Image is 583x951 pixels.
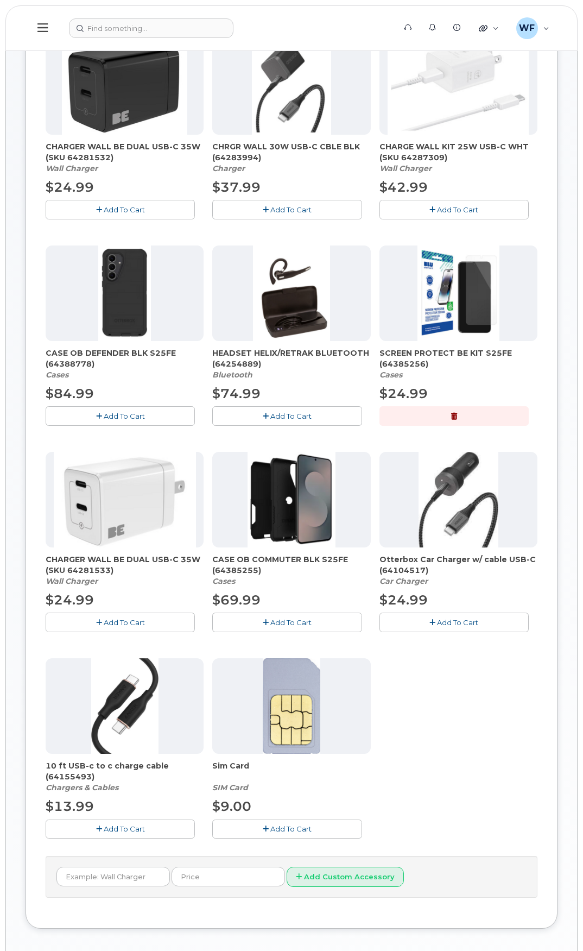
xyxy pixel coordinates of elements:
span: WF [519,22,535,35]
span: $37.99 [212,179,261,195]
span: Add To Cart [104,205,145,214]
em: Chargers & Cables [46,783,118,792]
div: CASE OB DEFENDER BLK S25FE (64388778) [46,348,204,380]
span: Sim Card [212,760,370,782]
span: $42.99 [379,179,428,195]
input: Example: Wall Charger [56,867,170,886]
span: Add To Cart [437,205,478,214]
em: Bluetooth [212,370,252,380]
em: Wall Charger [379,163,432,173]
div: CASE OB COMMUTER BLK S25FE (64385255) [212,554,370,587]
span: Otterbox Car Charger w/ cable USB-C (64104517) [379,554,537,576]
em: SIM Card [212,783,248,792]
span: $24.99 [46,592,94,608]
input: Find something... [69,18,233,38]
img: download.jpg [419,452,498,547]
button: Add To Cart [46,406,195,425]
button: Add To Cart [212,613,362,632]
div: Quicklinks [471,17,506,39]
span: CASE OB COMMUTER BLK S25FE (64385255) [212,554,370,576]
em: Charger [212,163,245,173]
img: CHARGE_WALL_KIT_25W_USB-C_WHT.png [388,39,529,135]
span: Add To Cart [270,824,312,833]
div: SCREEN PROTECT BE KIT S25FE (64385256) [379,348,537,380]
span: $24.99 [46,179,94,195]
span: CHARGER WALL BE DUAL USB-C 35W (SKU 64281533) [46,554,204,576]
span: CHARGER WALL BE DUAL USB-C 35W (SKU 64281532) [46,141,204,163]
span: Add To Cart [437,618,478,627]
em: Cases [212,576,235,586]
div: Otterbox Car Charger w/ cable USB-C (64104517) [379,554,537,587]
span: Add To Cart [104,824,145,833]
img: CHARGER_WALL_BE_DUAL_USB-C_35W.png [62,39,187,135]
span: SCREEN PROTECT BE KIT S25FE (64385256) [379,348,537,369]
div: CHARGE WALL KIT 25W USB-C WHT (SKU 64287309) [379,141,537,174]
img: BE.png [54,452,196,547]
button: Add To Cart [212,820,362,839]
span: $24.99 [379,592,428,608]
em: Wall Charger [46,576,98,586]
button: Add Custom Accessory [287,867,404,887]
span: Add To Cart [104,412,145,420]
em: Cases [46,370,68,380]
div: HEADSET HELIX/RETRAK BLUETOOTH (64254889) [212,348,370,380]
span: HEADSET HELIX/RETRAK BLUETOOTH (64254889) [212,348,370,369]
button: Add To Cart [46,613,195,632]
span: $69.99 [212,592,261,608]
button: Add To Cart [379,200,529,219]
input: Price [172,867,285,886]
div: William Feaver [509,17,557,39]
em: Wall Charger [46,163,98,173]
button: Add To Cart [212,406,362,425]
span: 10 ft USB-c to c charge cable (64155493) [46,760,204,782]
div: CHRGR WALL 30W USB-C CBLE BLK (64283994) [212,141,370,174]
button: Add To Cart [379,613,529,632]
div: Sim Card [212,760,370,793]
span: CHARGE WALL KIT 25W USB-C WHT (SKU 64287309) [379,141,537,163]
span: $13.99 [46,798,94,814]
img: image-20250924-184623.png [98,245,151,341]
button: Add To Cart [212,200,362,219]
button: Add To Cart [46,200,195,219]
span: $9.00 [212,798,251,814]
img: ACCUS210715h8yE8.jpg [91,658,159,754]
div: CHARGER WALL BE DUAL USB-C 35W (SKU 64281533) [46,554,204,587]
span: $24.99 [379,386,428,401]
div: CHARGER WALL BE DUAL USB-C 35W (SKU 64281532) [46,141,204,174]
span: CHRGR WALL 30W USB-C CBLE BLK (64283994) [212,141,370,163]
img: chrgr_wall_30w_-_blk.png [252,39,331,135]
span: Add To Cart [104,618,145,627]
img: download.png [253,245,330,341]
img: multisim.png [263,658,320,754]
span: Add To Cart [270,412,312,420]
em: Cases [379,370,402,380]
span: $84.99 [46,386,94,401]
img: image-20250915-161557.png [248,452,335,547]
button: Add To Cart [46,820,195,839]
div: 10 ft USB-c to c charge cable (64155493) [46,760,204,793]
span: $74.99 [212,386,261,401]
em: Car Charger [379,576,428,586]
span: Add To Cart [270,205,312,214]
img: image-20250915-161621.png [417,245,500,341]
span: Add To Cart [270,618,312,627]
span: CASE OB DEFENDER BLK S25FE (64388778) [46,348,204,369]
